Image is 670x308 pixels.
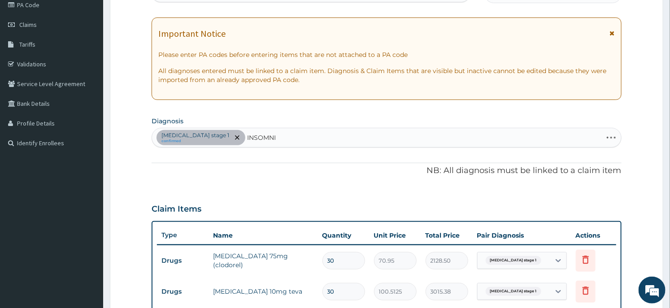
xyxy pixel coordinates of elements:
[147,4,169,26] div: Minimize live chat window
[209,226,318,244] th: Name
[233,134,241,142] span: remove selection option
[19,40,35,48] span: Tariffs
[4,209,171,241] textarea: Type your message and hit 'Enter'
[571,226,616,244] th: Actions
[158,50,614,59] p: Please enter PA codes before entering items that are not attached to a PA code
[157,283,209,300] td: Drugs
[52,95,124,186] span: We're online!
[152,165,621,177] p: NB: All diagnosis must be linked to a claim item
[318,226,370,244] th: Quantity
[152,204,201,214] h3: Claim Items
[47,50,151,62] div: Chat with us now
[370,226,421,244] th: Unit Price
[158,66,614,84] p: All diagnoses entered must be linked to a claim item. Diagnosis & Claim Items that are visible bu...
[161,139,229,143] small: confirmed
[161,132,229,139] p: [MEDICAL_DATA] stage 1
[157,252,209,269] td: Drugs
[486,256,541,265] span: [MEDICAL_DATA] stage 1
[158,29,226,39] h1: Important Notice
[209,247,318,274] td: [MEDICAL_DATA] 75mg (clodorel)
[17,45,36,67] img: d_794563401_company_1708531726252_794563401
[157,227,209,243] th: Type
[19,21,37,29] span: Claims
[152,117,183,126] label: Diagnosis
[209,282,318,300] td: [MEDICAL_DATA] 10mg teva
[421,226,473,244] th: Total Price
[473,226,571,244] th: Pair Diagnosis
[486,287,541,296] span: [MEDICAL_DATA] stage 1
